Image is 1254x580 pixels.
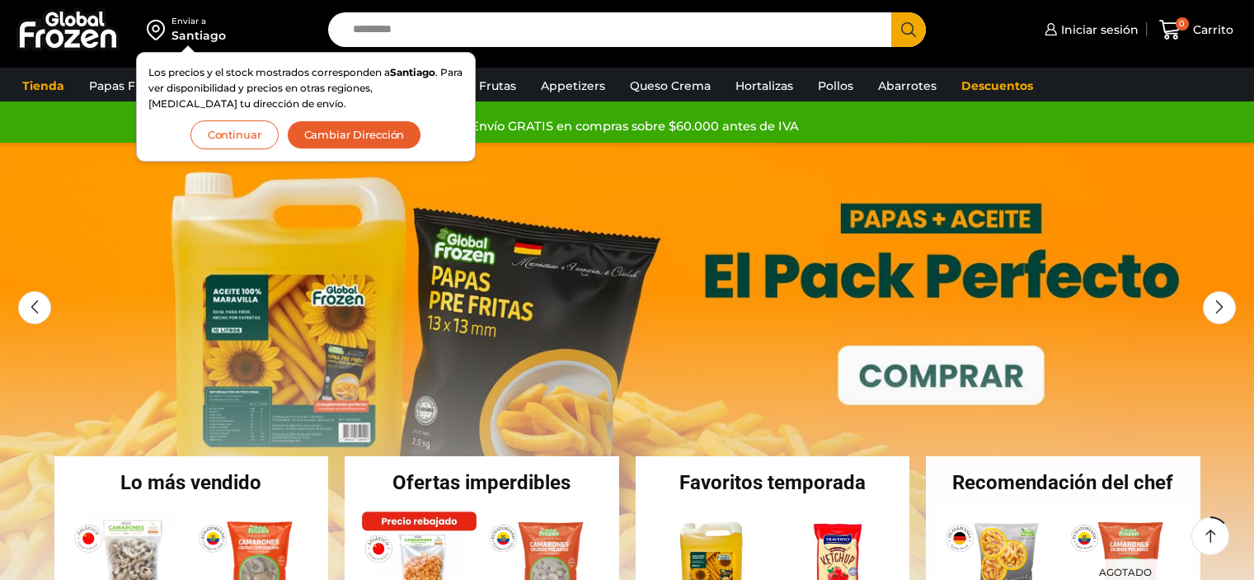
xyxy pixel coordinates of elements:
div: Previous slide [18,291,51,324]
img: address-field-icon.svg [147,16,171,44]
h2: Ofertas imperdibles [345,473,619,493]
a: Hortalizas [727,70,801,101]
div: Enviar a [171,16,226,27]
h2: Recomendación del chef [926,473,1200,493]
a: Tienda [14,70,73,101]
a: Papas Fritas [81,70,169,101]
a: Descuentos [953,70,1041,101]
button: Continuar [190,120,279,149]
a: Queso Crema [622,70,719,101]
button: Cambiar Dirección [287,120,422,149]
span: Iniciar sesión [1057,21,1139,38]
span: Carrito [1189,21,1233,38]
h2: Lo más vendido [54,473,329,493]
h2: Favoritos temporada [636,473,910,493]
a: Abarrotes [870,70,945,101]
span: 0 [1176,17,1189,31]
a: Iniciar sesión [1040,13,1139,46]
p: Los precios y el stock mostrados corresponden a . Para ver disponibilidad y precios en otras regi... [148,64,463,112]
a: 0 Carrito [1155,11,1238,50]
strong: Santiago [390,66,435,78]
div: Next slide [1203,291,1236,324]
button: Search button [891,12,926,47]
a: Appetizers [533,70,613,101]
a: Pollos [810,70,862,101]
div: Santiago [171,27,226,44]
